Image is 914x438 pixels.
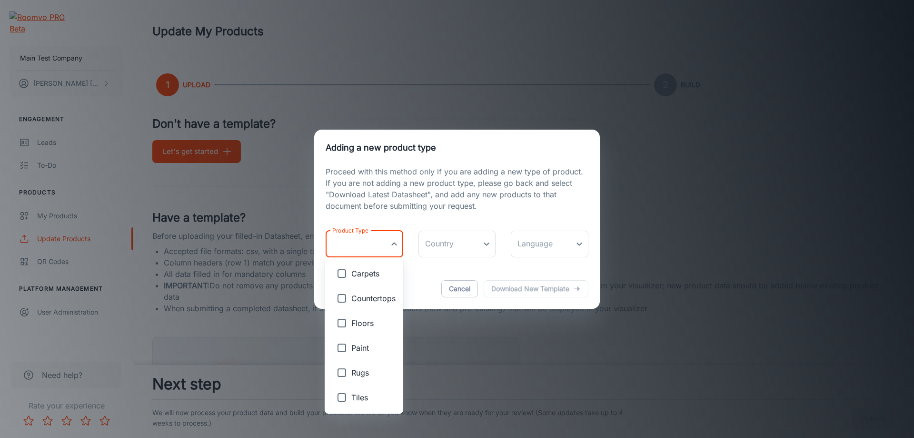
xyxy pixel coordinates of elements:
[351,268,396,279] span: Carpets
[351,293,396,304] span: Countertops
[351,317,396,329] span: Floors
[351,342,396,354] span: Paint
[351,392,396,403] span: Tiles
[351,367,396,378] span: Rugs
